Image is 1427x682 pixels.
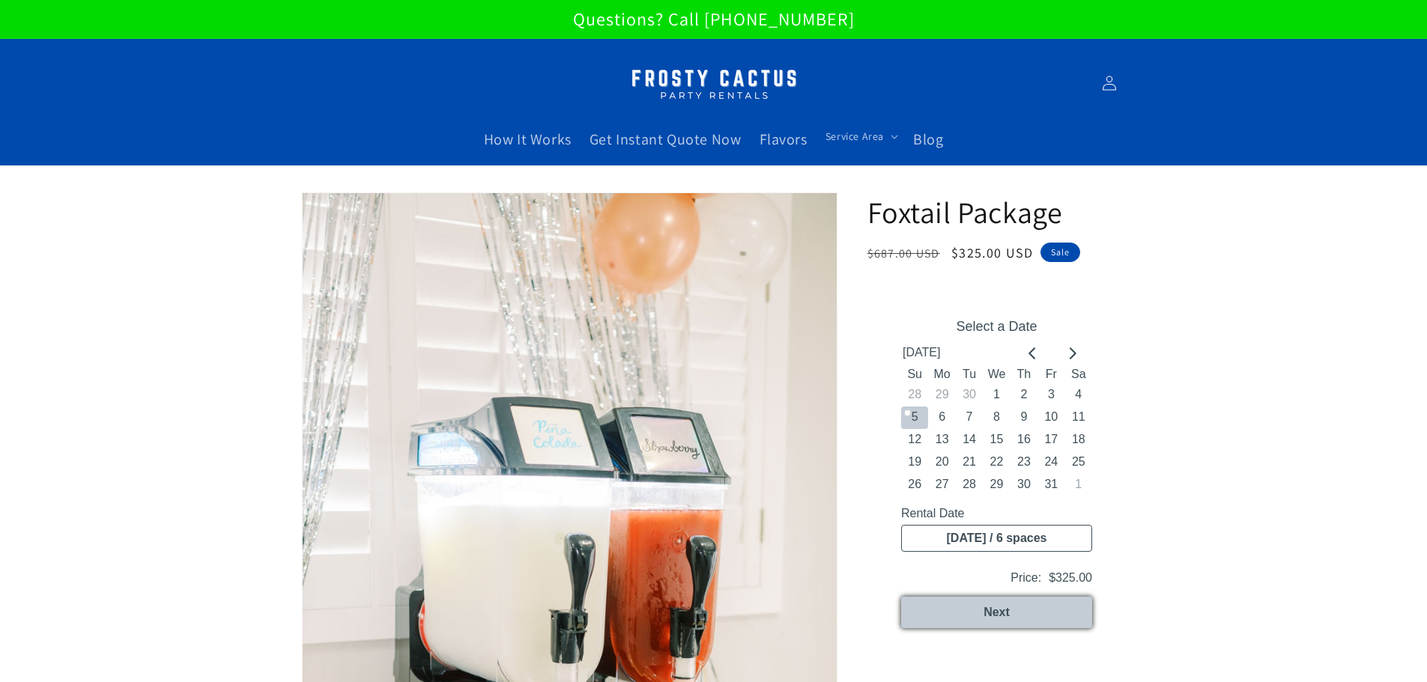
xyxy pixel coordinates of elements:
h1: Foxtail Package [867,192,1126,231]
img: Margarita Machine Rental in Scottsdale, Phoenix, Tempe, Chandler, Gilbert, Mesa and Maricopa [620,60,808,107]
span: Service Area [825,130,884,143]
span: How It Works [484,130,572,149]
a: Blog [904,121,952,158]
s: $687.00 USD [867,246,940,261]
a: Flavors [751,121,816,158]
iframe: widget_xcomponent [867,285,1126,662]
a: Get Instant Quote Now [581,121,751,158]
summary: Service Area [816,121,904,152]
span: Sale [1040,243,1080,262]
span: Blog [913,130,943,149]
span: $325.00 USD [951,244,1033,261]
span: Flavors [760,130,808,149]
a: How It Works [475,121,581,158]
span: Get Instant Quote Now [590,130,742,149]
